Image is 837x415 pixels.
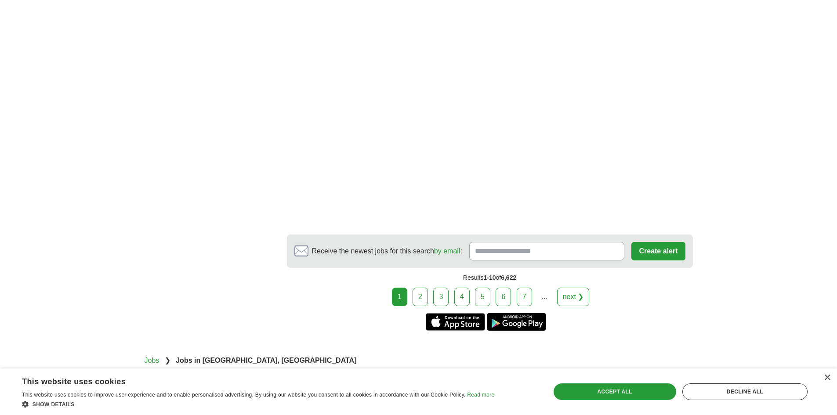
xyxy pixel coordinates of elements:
div: This website uses cookies [22,374,472,387]
a: 5 [475,288,490,306]
span: 1-10 [483,274,496,281]
div: Accept all [554,383,676,400]
div: Close [824,375,830,381]
a: Get the iPhone app [426,313,485,331]
div: Show details [22,400,494,408]
strong: Jobs in [GEOGRAPHIC_DATA], [GEOGRAPHIC_DATA] [176,357,356,364]
a: Get the Android app [487,313,546,331]
a: Jobs [145,357,159,364]
span: This website uses cookies to improve user experience and to enable personalised advertising. By u... [22,392,466,398]
div: Decline all [682,383,808,400]
div: Results of [287,268,693,288]
span: ❯ [165,357,170,364]
button: Create alert [631,242,685,260]
span: Receive the newest jobs for this search : [312,246,462,256]
a: 4 [454,288,470,306]
div: ... [536,288,553,306]
a: Read more, opens a new window [467,392,494,398]
a: 6 [496,288,511,306]
a: 3 [433,288,449,306]
span: 6,622 [501,274,516,281]
div: 1 [392,288,407,306]
a: 7 [517,288,532,306]
a: next ❯ [557,288,590,306]
span: Show details [33,401,75,408]
a: 2 [413,288,428,306]
a: by email [434,247,460,255]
